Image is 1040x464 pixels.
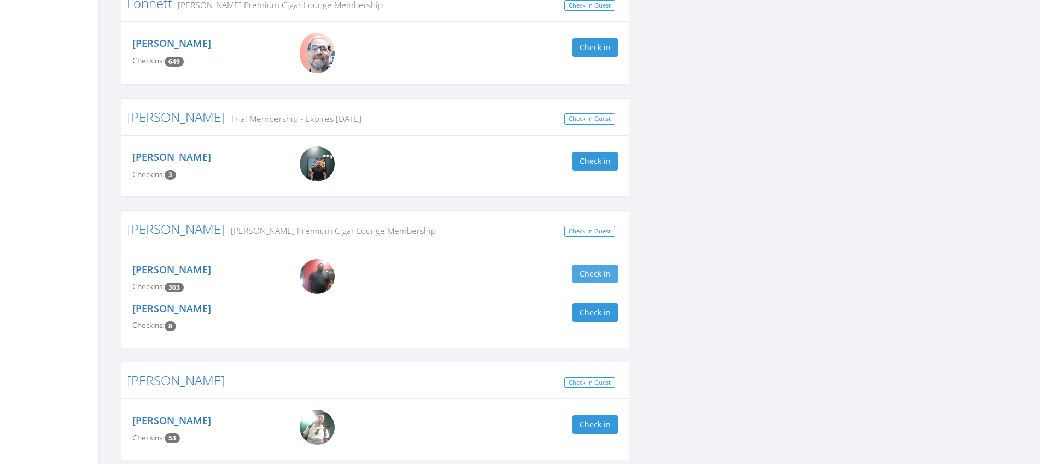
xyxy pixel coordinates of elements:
[132,302,211,315] a: [PERSON_NAME]
[165,283,184,292] span: Checkin count
[225,225,436,237] small: [PERSON_NAME] Premium Cigar Lounge Membership
[132,281,165,291] span: Checkins:
[572,415,618,434] button: Check in
[132,433,165,443] span: Checkins:
[165,433,180,443] span: Checkin count
[300,259,335,294] img: Kevin_McClendon_PWvqYwE.png
[572,303,618,322] button: Check in
[165,321,176,331] span: Checkin count
[127,108,225,126] a: [PERSON_NAME]
[132,320,165,330] span: Checkins:
[225,113,361,125] small: Trial Membership - Expires [DATE]
[127,220,225,238] a: [PERSON_NAME]
[165,57,184,67] span: Checkin count
[132,414,211,427] a: [PERSON_NAME]
[132,263,211,276] a: [PERSON_NAME]
[572,38,618,57] button: Check in
[564,226,615,237] a: Check In Guest
[127,371,225,389] a: [PERSON_NAME]
[132,56,165,66] span: Checkins:
[132,150,211,163] a: [PERSON_NAME]
[132,37,211,50] a: [PERSON_NAME]
[165,170,176,180] span: Checkin count
[572,265,618,283] button: Check in
[300,410,335,445] img: Nick_Troy.png
[564,377,615,389] a: Check In Guest
[564,113,615,125] a: Check In Guest
[300,33,335,73] img: Frank.jpg
[132,169,165,179] span: Checkins:
[572,152,618,171] button: Check in
[300,146,335,181] img: Clifton_Mack.png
